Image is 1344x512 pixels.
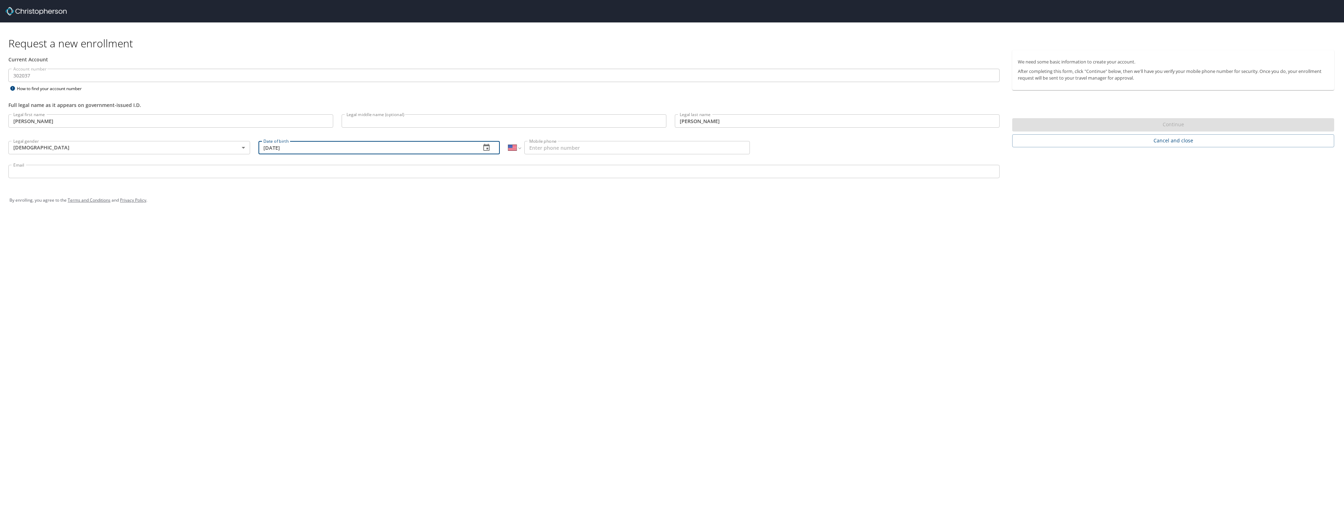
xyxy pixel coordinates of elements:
[8,56,1000,63] div: Current Account
[9,191,1335,209] div: By enrolling, you agree to the and .
[1012,134,1334,147] button: Cancel and close
[8,84,96,93] div: How to find your account number
[1018,136,1329,145] span: Cancel and close
[524,141,750,154] input: Enter phone number
[68,197,110,203] a: Terms and Conditions
[1018,68,1329,81] p: After completing this form, click "Continue" below, then we'll have you verify your mobile phone ...
[120,197,146,203] a: Privacy Policy
[1018,59,1329,65] p: We need some basic information to create your account.
[258,141,476,154] input: MM/DD/YYYY
[8,141,250,154] div: [DEMOGRAPHIC_DATA]
[8,101,1000,109] div: Full legal name as it appears on government-issued I.D.
[8,36,1340,50] h1: Request a new enrollment
[6,7,67,15] img: cbt logo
